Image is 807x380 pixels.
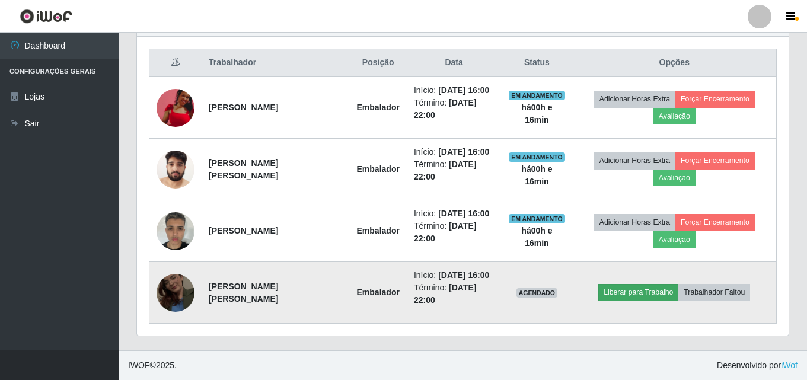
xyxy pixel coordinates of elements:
[516,288,558,298] span: AGENDADO
[128,359,177,372] span: © 2025 .
[414,146,494,158] li: Início:
[157,206,194,256] img: 1753187317343.jpeg
[407,49,501,77] th: Data
[209,158,278,180] strong: [PERSON_NAME] [PERSON_NAME]
[157,89,194,127] img: 1752572320216.jpeg
[414,97,494,122] li: Término:
[573,49,777,77] th: Opções
[414,207,494,220] li: Início:
[414,269,494,282] li: Início:
[438,270,489,280] time: [DATE] 16:00
[209,226,278,235] strong: [PERSON_NAME]
[501,49,572,77] th: Status
[509,91,565,100] span: EM ANDAMENTO
[509,152,565,162] span: EM ANDAMENTO
[20,9,72,24] img: CoreUI Logo
[438,209,489,218] time: [DATE] 16:00
[675,152,755,169] button: Forçar Encerramento
[521,164,552,186] strong: há 00 h e 16 min
[414,84,494,97] li: Início:
[357,103,400,112] strong: Embalador
[202,49,350,77] th: Trabalhador
[594,91,675,107] button: Adicionar Horas Extra
[414,282,494,306] li: Término:
[675,91,755,107] button: Forçar Encerramento
[594,152,675,169] button: Adicionar Horas Extra
[350,49,407,77] th: Posição
[509,214,565,223] span: EM ANDAMENTO
[717,359,798,372] span: Desenvolvido por
[438,147,489,157] time: [DATE] 16:00
[678,284,750,301] button: Trabalhador Faltou
[521,226,552,248] strong: há 00 h e 16 min
[357,288,400,297] strong: Embalador
[781,360,798,370] a: iWof
[128,360,150,370] span: IWOF
[357,164,400,174] strong: Embalador
[598,284,678,301] button: Liberar para Trabalho
[521,103,552,124] strong: há 00 h e 16 min
[209,103,278,112] strong: [PERSON_NAME]
[438,85,489,95] time: [DATE] 16:00
[653,170,696,186] button: Avaliação
[653,108,696,124] button: Avaliação
[157,144,194,194] img: 1753109015697.jpeg
[414,220,494,245] li: Término:
[414,158,494,183] li: Término:
[653,231,696,248] button: Avaliação
[357,226,400,235] strong: Embalador
[209,282,278,304] strong: [PERSON_NAME] [PERSON_NAME]
[594,214,675,231] button: Adicionar Horas Extra
[675,214,755,231] button: Forçar Encerramento
[157,259,194,327] img: 1756742293072.jpeg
